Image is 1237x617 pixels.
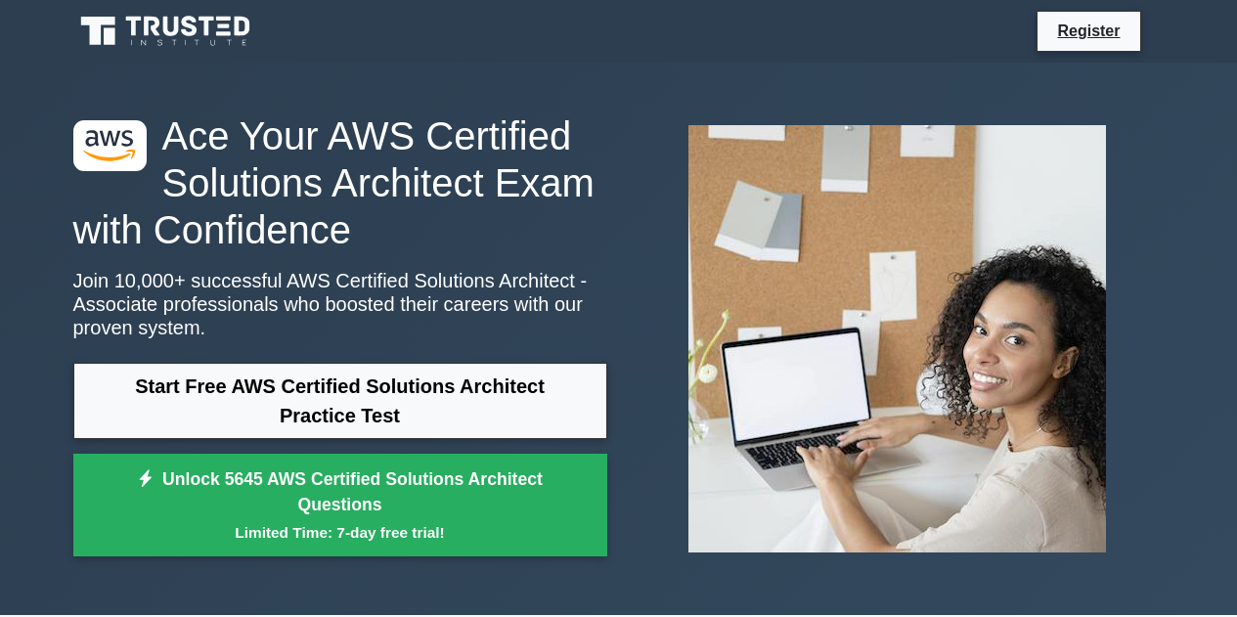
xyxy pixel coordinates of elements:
[98,521,583,544] small: Limited Time: 7-day free trial!
[1045,19,1131,43] a: Register
[73,112,607,253] h1: Ace Your AWS Certified Solutions Architect Exam with Confidence
[73,269,607,339] p: Join 10,000+ successful AWS Certified Solutions Architect - Associate professionals who boosted t...
[73,454,607,557] a: Unlock 5645 AWS Certified Solutions Architect QuestionsLimited Time: 7-day free trial!
[73,363,607,439] a: Start Free AWS Certified Solutions Architect Practice Test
